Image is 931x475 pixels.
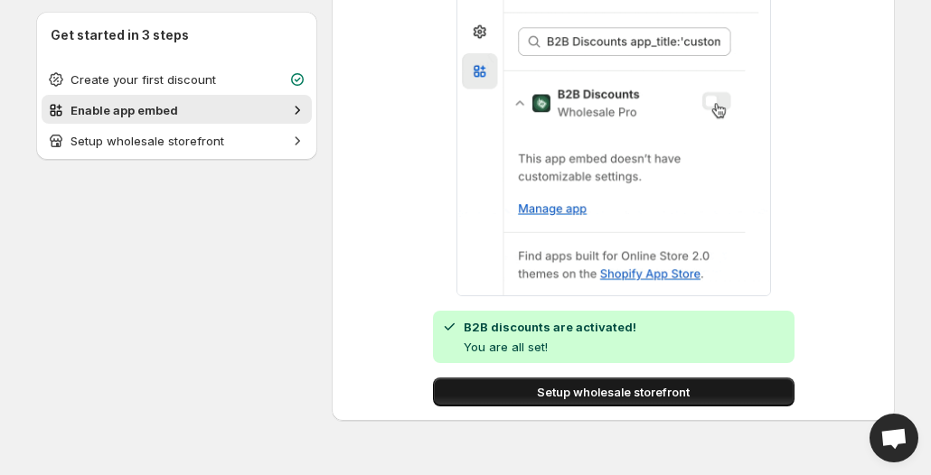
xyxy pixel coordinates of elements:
[537,383,690,401] span: Setup wholesale storefront
[51,26,303,44] h2: Get started in 3 steps
[71,72,216,87] span: Create your first discount
[433,377,795,406] button: Setup wholesale storefront
[464,318,636,336] h2: B2B discounts are activated!
[71,103,178,117] span: Enable app embed
[464,338,636,356] p: You are all set!
[71,134,224,148] span: Setup wholesale storefront
[870,414,918,462] div: Open chat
